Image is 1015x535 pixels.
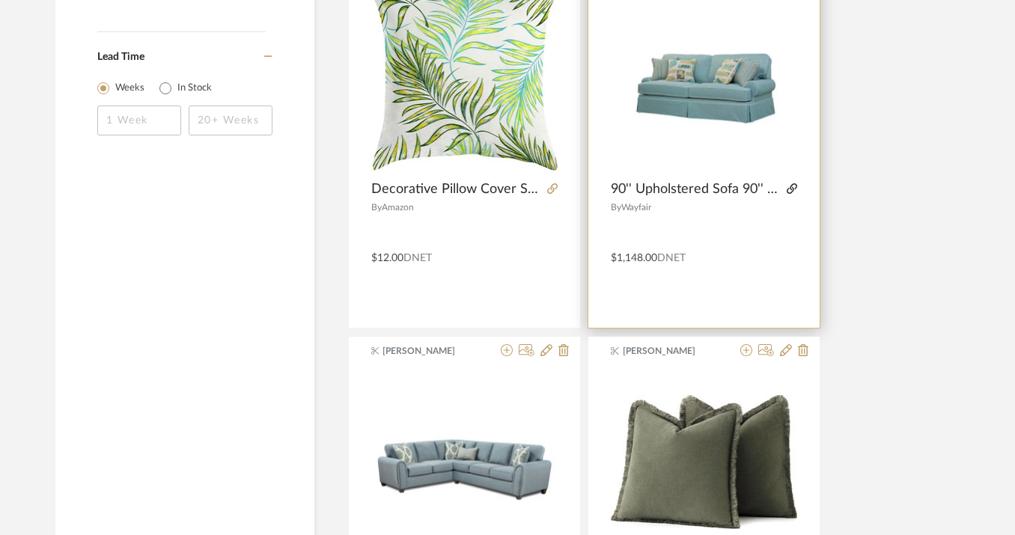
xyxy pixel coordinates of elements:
[382,344,477,358] span: [PERSON_NAME]
[403,253,432,263] span: DNET
[611,253,657,263] span: $1,148.00
[611,395,797,529] img: MIULEE Decorative Throw Pillow Covers Neutral Linen Fringe Throw Pillows Set of 2 Olive Green Boh...
[189,106,272,135] input: 20+ Weeks
[611,203,621,212] span: By
[657,253,686,263] span: DNET
[623,344,717,358] span: [PERSON_NAME]
[371,181,541,198] span: Decorative Pillow Cover Soft Velvet Leaf Branch Palm Pattern Graphic Green Tree Jungle Flora Trop...
[611,181,781,198] span: 90'' Upholstered Sofa 90'' Upholstered Sofa 90'' Upholstered Sofa 90'' Upholstered Sofa 90'' Upho...
[371,203,382,212] span: By
[97,52,144,62] span: Lead Time
[97,106,181,135] input: 1 Week
[371,253,403,263] span: $12.00
[115,81,144,96] label: Weeks
[382,203,414,212] span: Amazon
[177,81,212,96] label: In Stock
[621,203,651,212] span: Wayfair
